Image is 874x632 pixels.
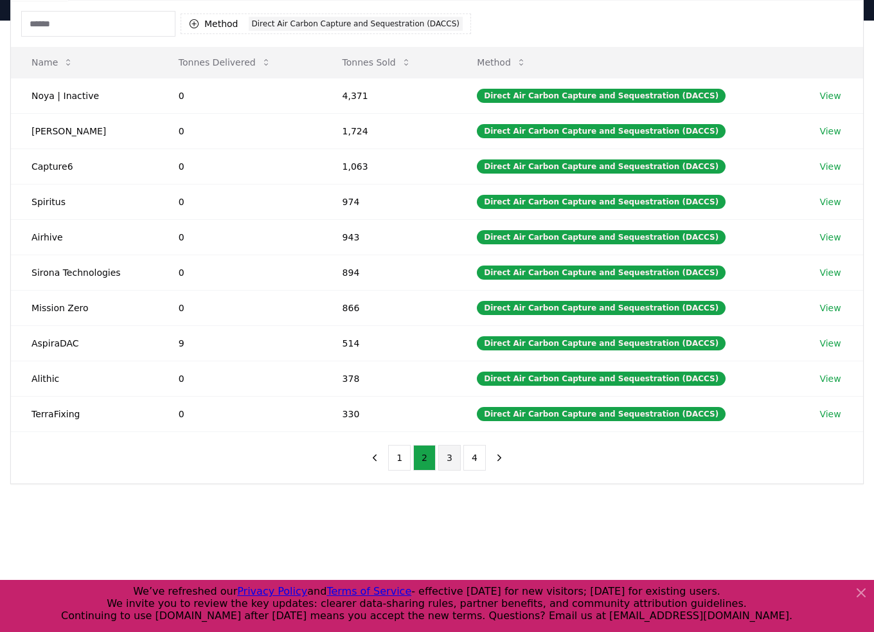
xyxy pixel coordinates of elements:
div: Direct Air Carbon Capture and Sequestration (DACCS) [477,230,726,244]
td: Capture6 [11,149,158,184]
td: 4,371 [322,78,457,113]
td: 0 [158,78,322,113]
td: 0 [158,219,322,255]
button: 1 [388,445,411,471]
td: 943 [322,219,457,255]
div: Direct Air Carbon Capture and Sequestration (DACCS) [477,89,726,103]
td: 0 [158,149,322,184]
td: 866 [322,290,457,325]
td: Alithic [11,361,158,396]
td: 0 [158,184,322,219]
td: [PERSON_NAME] [11,113,158,149]
a: View [819,125,841,138]
a: View [819,89,841,102]
td: Mission Zero [11,290,158,325]
button: 2 [413,445,436,471]
td: AspiraDAC [11,325,158,361]
a: View [819,337,841,350]
button: Method [467,50,537,75]
a: View [819,408,841,420]
td: TerraFixing [11,396,158,431]
td: 0 [158,113,322,149]
div: Direct Air Carbon Capture and Sequestration (DACCS) [477,159,726,174]
div: Direct Air Carbon Capture and Sequestration (DACCS) [477,372,726,386]
td: 894 [322,255,457,290]
td: 378 [322,361,457,396]
td: 0 [158,396,322,431]
button: 3 [438,445,461,471]
button: Name [21,50,84,75]
a: View [819,160,841,173]
div: Direct Air Carbon Capture and Sequestration (DACCS) [477,407,726,421]
a: View [819,195,841,208]
button: previous page [364,445,386,471]
td: 0 [158,255,322,290]
td: 514 [322,325,457,361]
a: View [819,372,841,385]
td: 9 [158,325,322,361]
div: Direct Air Carbon Capture and Sequestration (DACCS) [477,124,726,138]
div: Direct Air Carbon Capture and Sequestration (DACCS) [477,266,726,280]
div: Direct Air Carbon Capture and Sequestration (DACCS) [477,195,726,209]
td: 0 [158,361,322,396]
button: 4 [463,445,486,471]
td: Spiritus [11,184,158,219]
div: Direct Air Carbon Capture and Sequestration (DACCS) [249,17,463,31]
td: 0 [158,290,322,325]
button: next page [488,445,510,471]
div: Direct Air Carbon Capture and Sequestration (DACCS) [477,336,726,350]
div: Direct Air Carbon Capture and Sequestration (DACCS) [477,301,726,315]
a: View [819,266,841,279]
a: View [819,302,841,314]
td: 330 [322,396,457,431]
button: Tonnes Sold [332,50,422,75]
td: 1,724 [322,113,457,149]
td: Airhive [11,219,158,255]
td: Noya | Inactive [11,78,158,113]
td: Sirona Technologies [11,255,158,290]
button: MethodDirect Air Carbon Capture and Sequestration (DACCS) [181,14,471,34]
a: View [819,231,841,244]
td: 974 [322,184,457,219]
button: Tonnes Delivered [168,50,281,75]
td: 1,063 [322,149,457,184]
